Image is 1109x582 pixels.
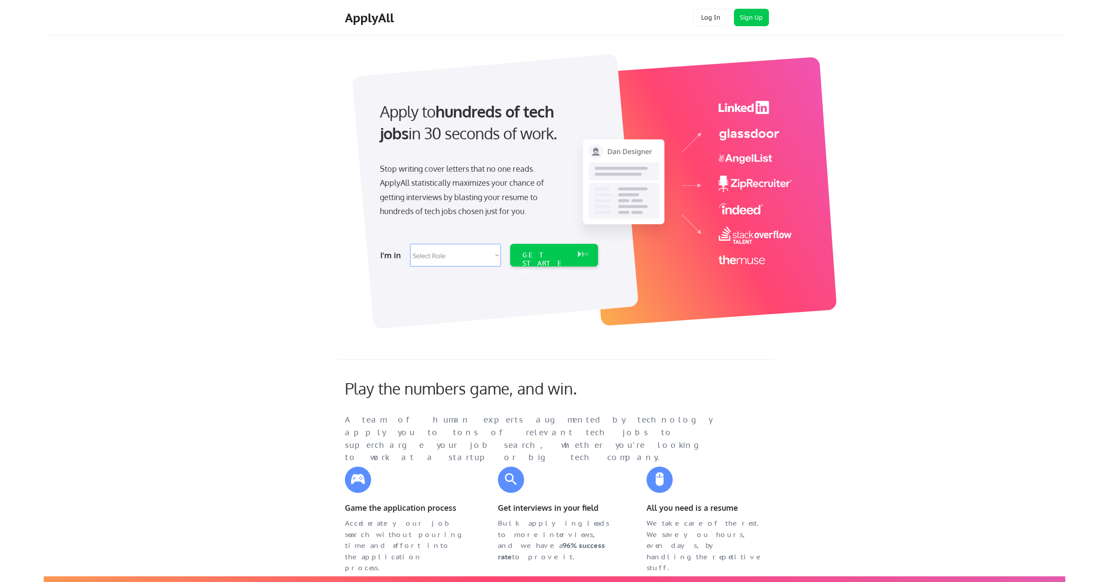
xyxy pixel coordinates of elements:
[380,101,558,143] strong: hundreds of tech jobs
[498,518,616,562] div: Bulk applying leads to more interviews, and we have a to prove it.
[345,379,616,398] div: Play the numbers game, and win.
[380,248,405,262] div: I'm in
[345,414,730,464] div: A team of human experts augmented by technology apply you to tons of relevant tech jobs to superc...
[693,9,728,26] button: Log In
[647,502,765,514] div: All you need is a resume
[498,541,607,561] strong: 96% success rate
[647,518,765,574] div: We take care of the rest. We save you hours, even days, by handling the repetitive stuff.
[498,502,616,514] div: Get interviews in your field
[522,251,569,276] div: GET STARTED
[345,10,396,25] div: ApplyAll
[734,9,769,26] button: Sign Up
[345,518,463,574] div: Accelerate your job search without pouring time and effort into the application process.
[380,100,594,145] div: Apply to in 30 seconds of work.
[345,502,463,514] div: Game the application process
[380,162,560,218] div: Stop writing cover letters that no one reads. ApplyAll statistically maximizes your chance of get...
